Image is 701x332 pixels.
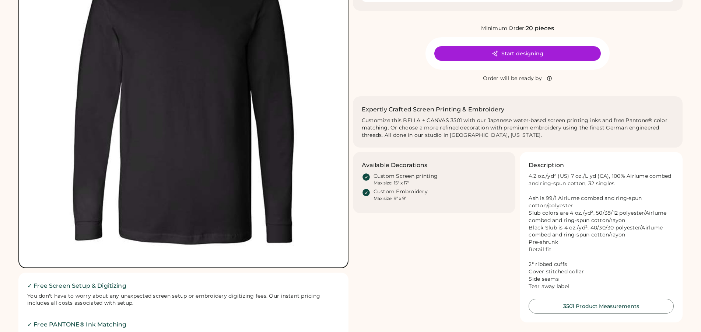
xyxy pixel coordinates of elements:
h3: Available Decorations [362,161,428,170]
div: Max size: 15" x 17" [374,180,409,186]
h2: ✓ Free PANTONE® Ink Matching [27,320,340,329]
div: 20 pieces [526,24,554,33]
h3: Description [529,161,564,170]
h2: Expertly Crafted Screen Printing & Embroidery [362,105,505,114]
button: 3501 Product Measurements [529,299,674,314]
div: Order will be ready by [483,75,542,82]
div: Custom Screen printing [374,173,438,180]
div: Max size: 9" x 9" [374,196,406,201]
div: Custom Embroidery [374,188,428,196]
div: Customize this BELLA + CANVAS 3501 with our Japanese water-based screen printing inks and free Pa... [362,117,674,139]
div: Minimum Order: [481,25,526,32]
div: You don't have to worry about any unexpected screen setup or embroidery digitizing fees. Our inst... [27,293,340,307]
h2: ✓ Free Screen Setup & Digitizing [27,281,340,290]
div: 4.2 oz./yd² (US) 7 oz./L yd (CA), 100% Airlume combed and ring-spun cotton, 32 singles Ash is 99/... [529,173,674,290]
button: Start designing [434,46,601,61]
